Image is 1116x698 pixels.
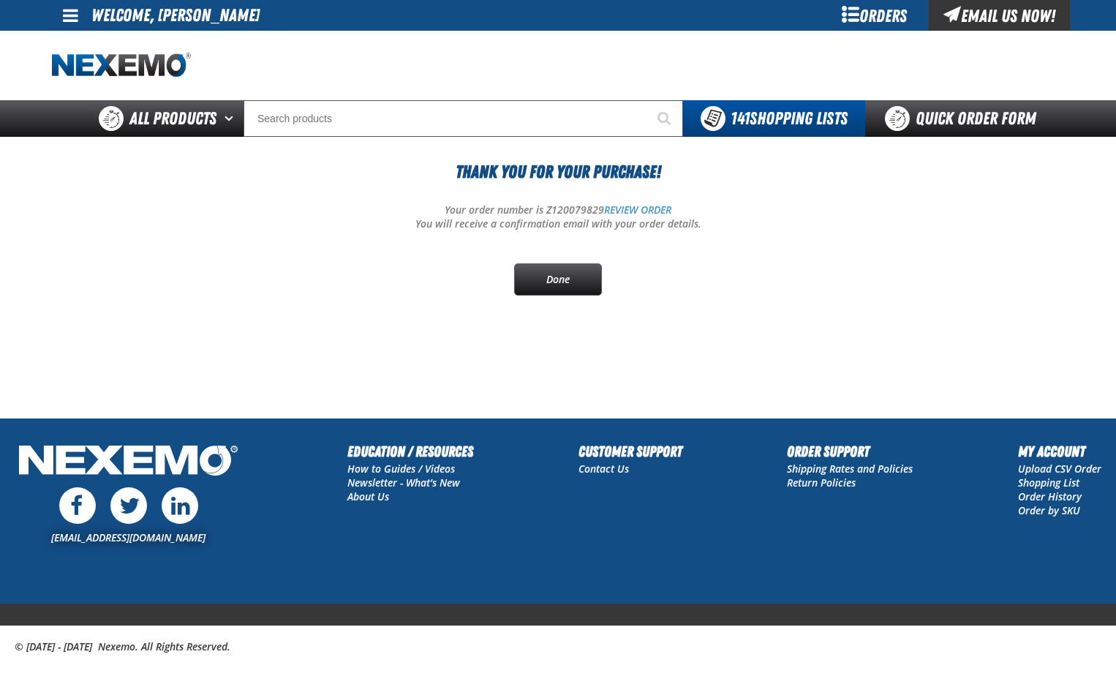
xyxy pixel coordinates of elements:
[578,440,682,462] h2: Customer Support
[731,108,848,129] span: Shopping Lists
[51,530,206,544] a: [EMAIL_ADDRESS][DOMAIN_NAME]
[52,53,191,78] img: Nexemo logo
[15,440,242,484] img: Nexemo Logo
[1018,462,1101,476] a: Upload CSV Order
[787,440,913,462] h2: Order Support
[1018,476,1079,489] a: Shopping List
[347,489,389,503] a: About Us
[604,203,671,217] a: REVIEW ORDER
[1018,440,1101,462] h2: My Account
[219,100,244,137] button: Open All Products pages
[514,263,602,296] a: Done
[347,440,473,462] h2: Education / Resources
[52,53,191,78] a: Home
[129,105,216,132] span: All Products
[683,100,865,137] button: You have 141 Shopping Lists. Open to view details
[347,476,460,489] a: Newsletter - What's New
[1018,489,1082,503] a: Order History
[347,462,455,476] a: How to Guides / Videos
[1018,503,1080,517] a: Order by SKU
[646,100,683,137] button: Start Searching
[787,476,856,489] a: Return Policies
[865,100,1063,137] a: Quick Order Form
[244,100,683,137] input: Search
[52,217,1064,231] p: You will receive a confirmation email with your order details.
[52,203,1064,217] p: Your order number is Z120079829
[731,108,750,129] strong: 141
[578,462,629,476] a: Contact Us
[787,462,913,476] a: Shipping Rates and Policies
[52,159,1064,185] h1: Thank You For Your Purchase!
